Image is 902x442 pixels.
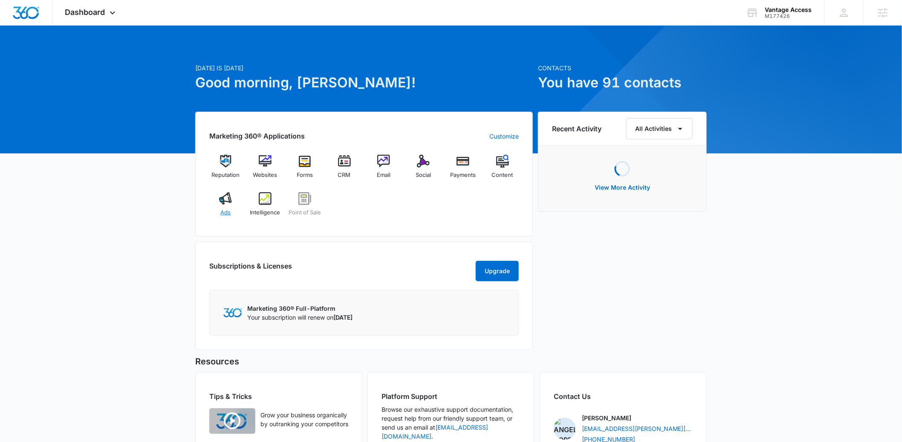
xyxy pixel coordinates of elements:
img: Angelis Torres [554,418,576,440]
span: Social [416,171,431,179]
img: Marketing 360 Logo [223,308,242,317]
span: Websites [253,171,278,179]
h1: Good morning, [PERSON_NAME]! [195,72,533,93]
span: CRM [338,171,351,179]
button: All Activities [626,118,693,139]
h2: Tips & Tricks [209,391,348,402]
a: Ads [209,192,242,223]
span: [DATE] [333,314,353,321]
span: Content [492,171,513,179]
button: Upgrade [476,261,519,281]
h1: You have 91 contacts [538,72,707,93]
h2: Marketing 360® Applications [209,131,305,141]
a: Reputation [209,155,242,185]
a: Payments [447,155,480,185]
a: Social [407,155,440,185]
a: Forms [289,155,321,185]
span: Intelligence [250,208,280,217]
span: Dashboard [65,8,105,17]
a: Websites [249,155,282,185]
p: [PERSON_NAME] [582,413,631,422]
span: Point of Sale [289,208,321,217]
a: Intelligence [249,192,282,223]
button: View More Activity [586,177,659,198]
span: Ads [220,208,231,217]
a: Point of Sale [289,192,321,223]
p: Marketing 360® Full-Platform [247,304,353,313]
p: Browse our exhaustive support documentation, request help from our friendly support team, or send... [382,405,520,441]
div: account id [765,13,812,19]
h6: Recent Activity [552,124,601,134]
span: Forms [297,171,313,179]
span: Payments [450,171,476,179]
p: Contacts [538,64,707,72]
a: [EMAIL_ADDRESS][PERSON_NAME][DOMAIN_NAME] [582,424,693,433]
h2: Subscriptions & Licenses [209,261,292,278]
div: account name [765,6,812,13]
a: Email [367,155,400,185]
span: Email [377,171,390,179]
img: Quick Overview Video [209,408,255,434]
p: Grow your business organically by outranking your competitors [260,410,348,428]
a: CRM [328,155,361,185]
h2: Platform Support [382,391,520,402]
p: [DATE] is [DATE] [195,64,533,72]
h2: Contact Us [554,391,693,402]
p: Your subscription will renew on [247,313,353,322]
a: Content [486,155,519,185]
h5: Resources [195,355,707,368]
span: Reputation [211,171,240,179]
a: Customize [489,132,519,141]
